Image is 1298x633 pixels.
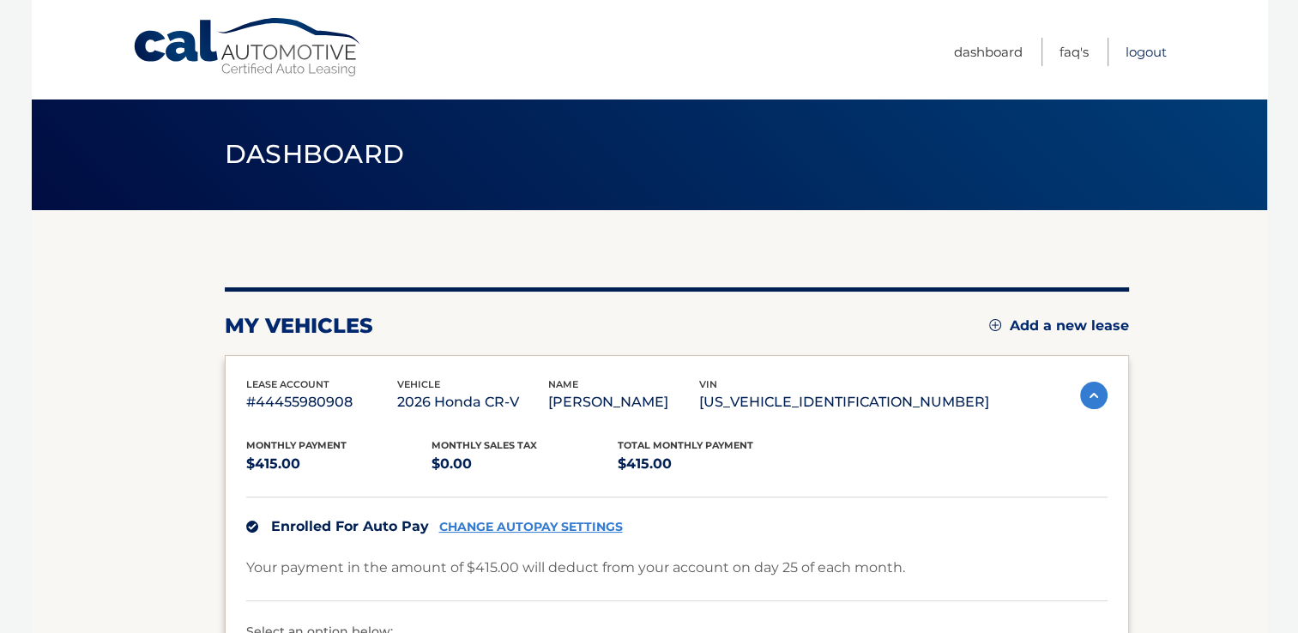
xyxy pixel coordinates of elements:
[989,317,1129,335] a: Add a new lease
[246,439,347,451] span: Monthly Payment
[246,378,329,390] span: lease account
[548,378,578,390] span: name
[432,452,618,476] p: $0.00
[225,313,373,339] h2: my vehicles
[1080,382,1108,409] img: accordion-active.svg
[618,439,753,451] span: Total Monthly Payment
[397,378,440,390] span: vehicle
[699,390,989,414] p: [US_VEHICLE_IDENTIFICATION_NUMBER]
[1060,38,1089,66] a: FAQ's
[246,390,397,414] p: #44455980908
[548,390,699,414] p: [PERSON_NAME]
[246,521,258,533] img: check.svg
[246,556,905,580] p: Your payment in the amount of $415.00 will deduct from your account on day 25 of each month.
[954,38,1023,66] a: Dashboard
[439,520,623,534] a: CHANGE AUTOPAY SETTINGS
[246,452,432,476] p: $415.00
[225,138,405,170] span: Dashboard
[432,439,537,451] span: Monthly sales Tax
[618,452,804,476] p: $415.00
[989,319,1001,331] img: add.svg
[132,17,364,78] a: Cal Automotive
[699,378,717,390] span: vin
[271,518,429,534] span: Enrolled For Auto Pay
[397,390,548,414] p: 2026 Honda CR-V
[1126,38,1167,66] a: Logout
